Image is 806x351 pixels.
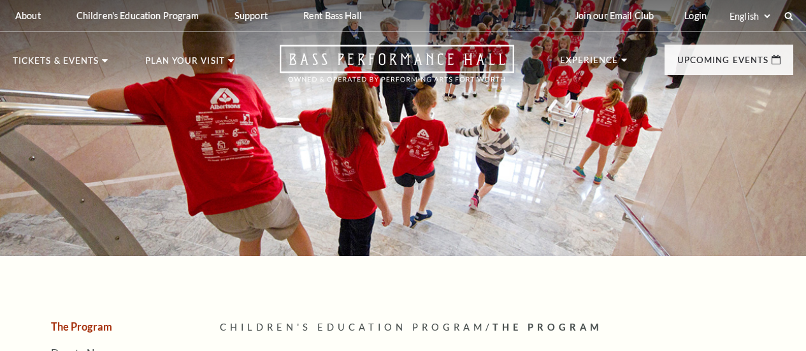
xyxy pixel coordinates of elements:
p: Rent Bass Hall [303,10,362,21]
select: Select: [727,10,772,22]
p: Tickets & Events [13,57,99,72]
p: Plan Your Visit [145,57,225,72]
p: Support [234,10,268,21]
p: Upcoming Events [677,56,768,71]
p: Children's Education Program [76,10,199,21]
span: The Program [493,322,603,333]
p: About [15,10,41,21]
p: / [220,320,793,336]
p: Experience [560,56,619,71]
a: The Program [51,320,112,333]
span: Children's Education Program [220,322,486,333]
